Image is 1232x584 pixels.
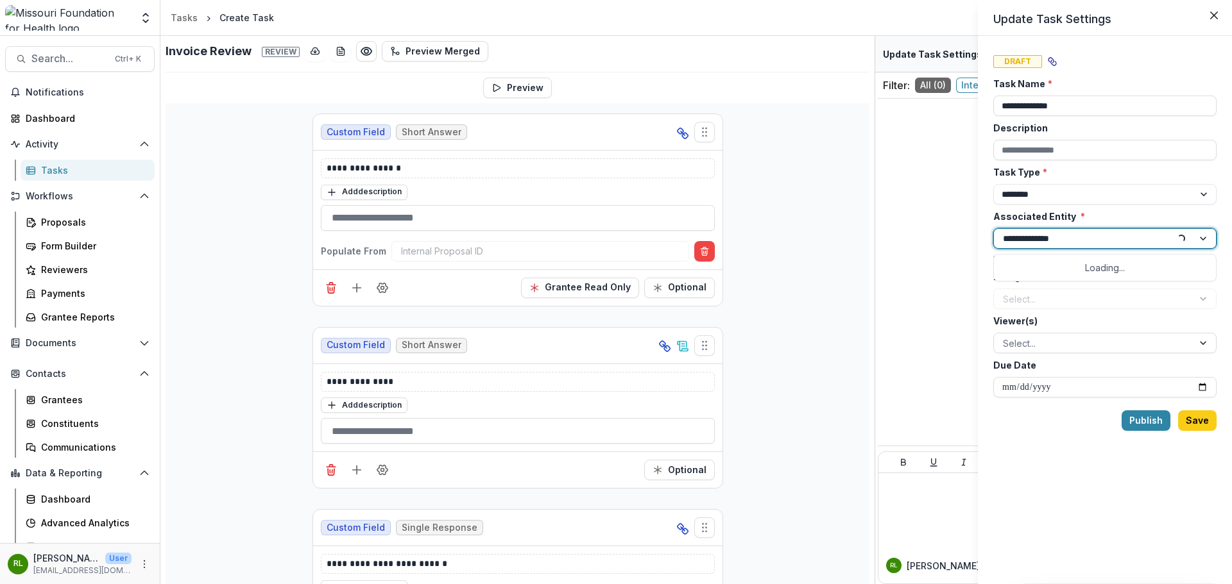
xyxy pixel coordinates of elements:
[1122,410,1170,431] button: Publish
[993,210,1209,223] label: Associated Entity
[1178,410,1217,431] button: Save
[993,358,1209,372] label: Due Date
[993,121,1209,135] label: Description
[993,314,1209,328] label: Viewer(s)
[993,77,1209,90] label: Task Name
[993,165,1209,179] label: Task Type
[997,257,1213,278] div: Loading...
[993,55,1042,68] span: Draft
[1042,51,1063,72] button: View dependent tasks
[1204,5,1224,26] button: Close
